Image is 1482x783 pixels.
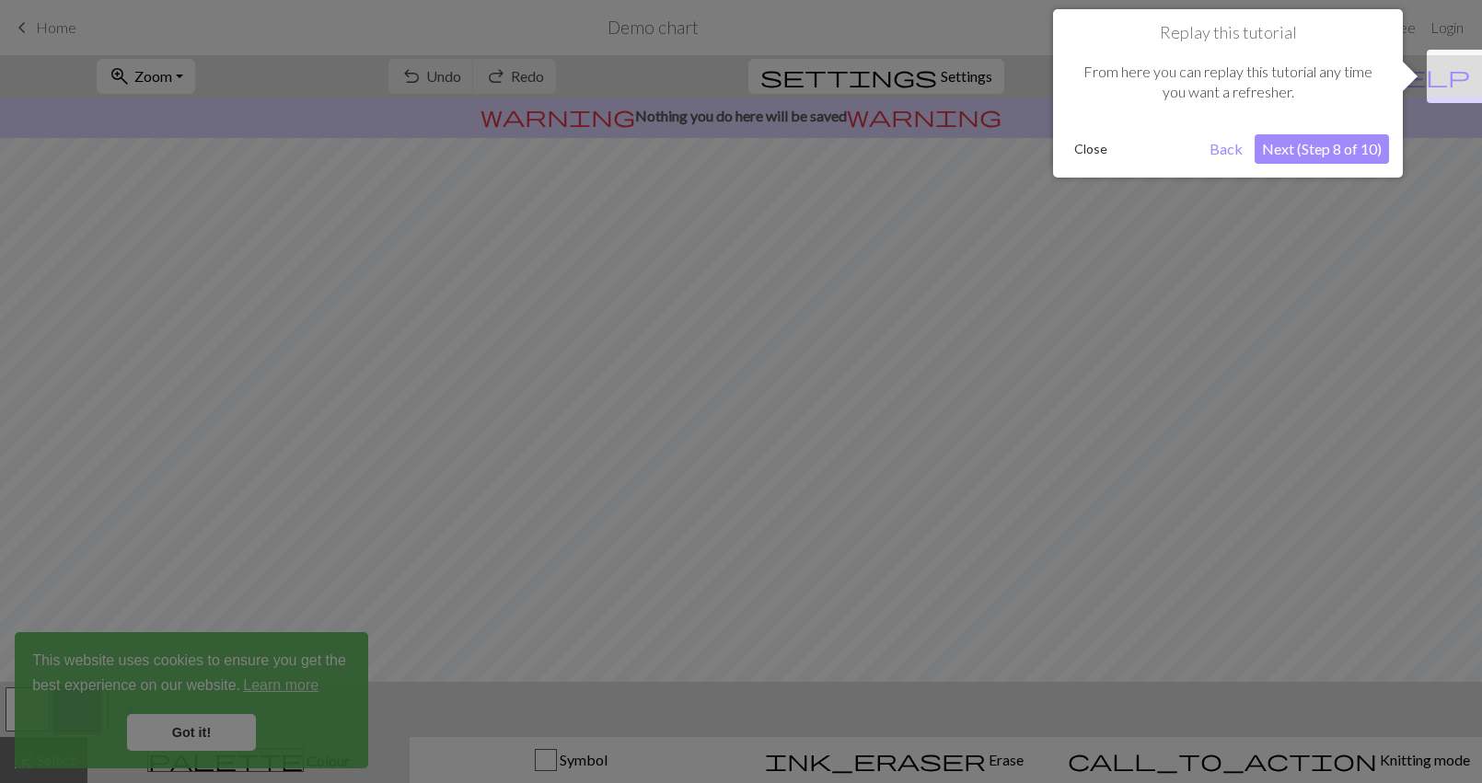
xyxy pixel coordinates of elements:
button: Back [1202,134,1250,164]
div: Replay this tutorial [1053,9,1403,178]
button: Close [1067,135,1115,163]
button: Next (Step 8 of 10) [1255,134,1389,164]
h1: Replay this tutorial [1067,23,1389,43]
div: From here you can replay this tutorial any time you want a refresher. [1067,43,1389,121]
